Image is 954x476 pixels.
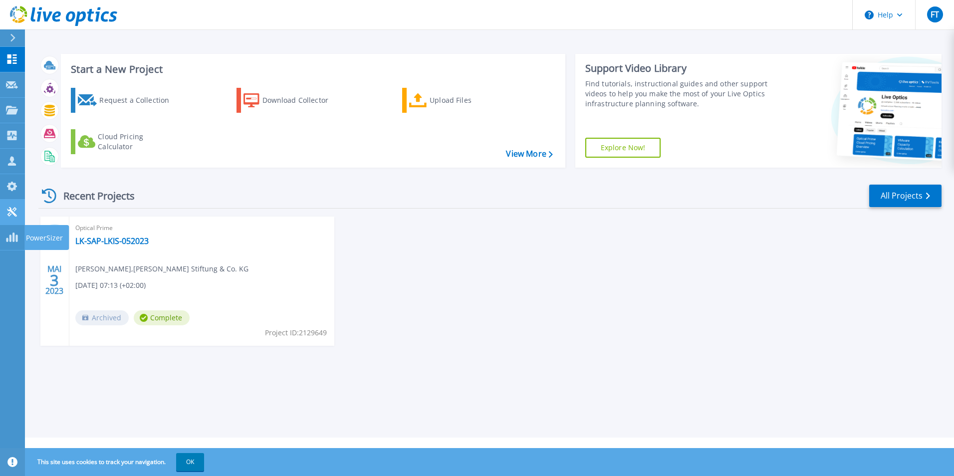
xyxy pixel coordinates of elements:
a: View More [506,149,552,159]
div: Upload Files [430,90,509,110]
span: Complete [134,310,190,325]
a: Upload Files [402,88,513,113]
a: Cloud Pricing Calculator [71,129,182,154]
a: LK-SAP-LKIS-052023 [75,236,149,246]
a: Request a Collection [71,88,182,113]
p: PowerSizer [26,225,63,251]
span: Project ID: 2129649 [265,327,327,338]
span: This site uses cookies to track your navigation. [27,453,204,471]
span: 3 [50,276,59,284]
div: Cloud Pricing Calculator [98,132,178,152]
a: Download Collector [237,88,348,113]
a: Explore Now! [585,138,661,158]
div: MAI 2023 [45,262,64,298]
div: Download Collector [262,90,342,110]
span: Optical Prime [75,223,328,234]
span: FT [931,10,939,18]
div: Request a Collection [99,90,179,110]
h3: Start a New Project [71,64,552,75]
span: [PERSON_NAME] , [PERSON_NAME] Stiftung & Co. KG [75,263,248,274]
span: [DATE] 07:13 (+02:00) [75,280,146,291]
div: Support Video Library [585,62,772,75]
a: All Projects [869,185,942,207]
span: Archived [75,310,129,325]
button: OK [176,453,204,471]
div: Find tutorials, instructional guides and other support videos to help you make the most of your L... [585,79,772,109]
div: Recent Projects [38,184,148,208]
